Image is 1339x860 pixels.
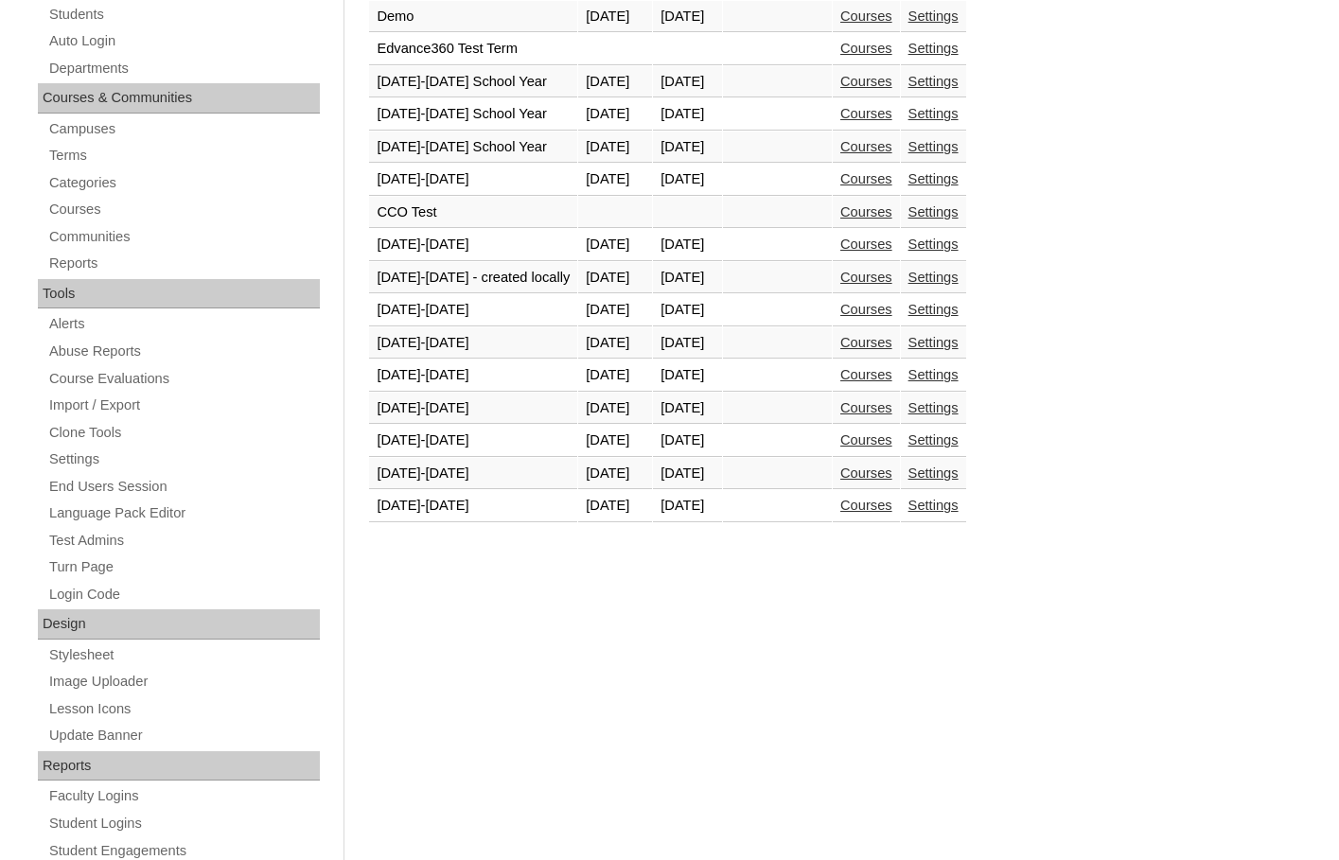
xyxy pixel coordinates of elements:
a: Turn Page [47,555,320,579]
a: Communities [47,225,320,249]
a: Settings [908,465,959,481]
td: [DATE] [653,229,722,261]
td: [DATE] [578,327,652,360]
td: [DATE]-[DATE] [369,458,577,490]
a: Courses [840,237,892,252]
a: Campuses [47,117,320,141]
td: [DATE]-[DATE] [369,393,577,425]
td: [DATE] [653,262,722,294]
a: Courses [840,270,892,285]
td: Demo [369,1,577,33]
a: Student Logins [47,812,320,835]
a: Courses [840,302,892,317]
a: Settings [908,270,959,285]
td: [DATE] [653,458,722,490]
a: Settings [908,400,959,415]
td: [DATE] [578,490,652,522]
td: [DATE] [653,490,722,522]
td: [DATE] [653,164,722,196]
a: Reports [47,252,320,275]
a: Faculty Logins [47,784,320,808]
a: Terms [47,144,320,167]
a: Auto Login [47,29,320,53]
a: Students [47,3,320,26]
div: Reports [38,751,320,781]
a: Courses [840,465,892,481]
a: Categories [47,171,320,195]
td: [DATE] [653,360,722,392]
a: Settings [908,432,959,448]
a: Courses [840,400,892,415]
td: [DATE]-[DATE] School Year [369,132,577,164]
a: Settings [908,237,959,252]
td: [DATE] [578,164,652,196]
a: Courses [840,139,892,154]
a: Courses [840,9,892,24]
td: [DATE]-[DATE] [369,327,577,360]
a: End Users Session [47,475,320,499]
a: Settings [908,335,959,350]
a: Language Pack Editor [47,501,320,525]
td: [DATE]-[DATE] [369,425,577,457]
td: [DATE] [653,66,722,98]
a: Image Uploader [47,670,320,693]
td: [DATE] [578,294,652,326]
a: Settings [908,498,959,513]
td: [DATE]-[DATE] [369,360,577,392]
a: Settings [908,171,959,186]
a: Course Evaluations [47,367,320,391]
a: Courses [840,171,892,186]
a: Courses [840,498,892,513]
a: Abuse Reports [47,340,320,363]
td: [DATE] [578,360,652,392]
td: [DATE]-[DATE] [369,164,577,196]
td: CCO Test [369,197,577,229]
a: Settings [908,204,959,219]
td: [DATE] [578,66,652,98]
a: Import / Export [47,394,320,417]
div: Courses & Communities [38,83,320,114]
td: [DATE] [578,393,652,425]
td: [DATE] [578,98,652,131]
a: Courses [840,335,892,350]
a: Test Admins [47,529,320,553]
td: [DATE] [653,98,722,131]
a: Settings [908,367,959,382]
a: Stylesheet [47,643,320,667]
a: Login Code [47,583,320,606]
td: [DATE]-[DATE] School Year [369,66,577,98]
a: Alerts [47,312,320,336]
td: [DATE] [653,393,722,425]
a: Update Banner [47,724,320,747]
div: Tools [38,279,320,309]
a: Courses [840,74,892,89]
td: [DATE] [653,1,722,33]
div: Design [38,609,320,640]
a: Courses [840,204,892,219]
td: [DATE]-[DATE] [369,229,577,261]
a: Clone Tools [47,421,320,445]
td: Edvance360 Test Term [369,33,577,65]
td: [DATE] [578,458,652,490]
td: [DATE]-[DATE] [369,294,577,326]
a: Courses [47,198,320,221]
td: [DATE]-[DATE] [369,490,577,522]
a: Settings [908,139,959,154]
a: Courses [840,432,892,448]
a: Settings [908,9,959,24]
td: [DATE] [578,132,652,164]
a: Departments [47,57,320,80]
a: Settings [908,74,959,89]
td: [DATE] [653,132,722,164]
td: [DATE] [653,425,722,457]
td: [DATE] [578,1,652,33]
td: [DATE] [578,425,652,457]
a: Settings [908,302,959,317]
td: [DATE] [653,294,722,326]
a: Settings [47,448,320,471]
td: [DATE] [653,327,722,360]
td: [DATE]-[DATE] School Year [369,98,577,131]
td: [DATE] [578,262,652,294]
a: Courses [840,41,892,56]
a: Settings [908,106,959,121]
